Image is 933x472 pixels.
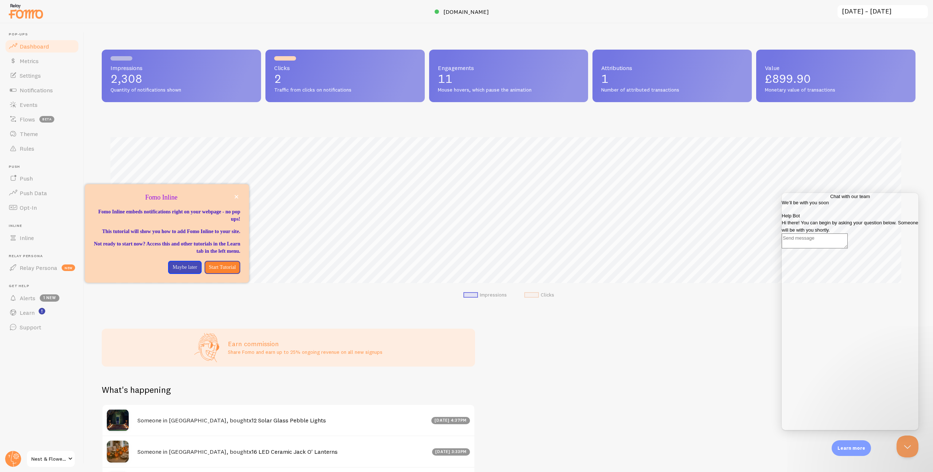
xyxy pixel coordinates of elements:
button: Start Tutorial [205,261,240,274]
iframe: Help Scout Beacon - Live Chat, Contact Form, and Knowledge Base [782,193,918,430]
a: Inline [4,231,79,245]
p: 2 [274,73,416,85]
p: Fomo Inline embeds notifications right on your webpage - no pop ups! [94,208,240,223]
a: Push [4,171,79,186]
span: Monetary value of transactions [765,87,907,93]
a: Theme [4,127,79,141]
a: Support [4,320,79,334]
a: Rules [4,141,79,156]
li: Impressions [463,292,507,298]
button: Maybe later [168,261,201,274]
a: x16 LED Ceramic Jack O' Lanterns [249,448,338,455]
span: £899.90 [765,71,811,86]
span: Theme [20,130,38,138]
div: Fomo Inline [85,184,249,283]
p: Maybe later [172,264,197,271]
p: Share Fomo and earn up to 25% ongoing revenue on all new signups [228,348,382,356]
span: Events [20,101,38,108]
div: [DATE] 4:37pm [431,417,470,424]
p: 1 [601,73,743,85]
span: Push [9,165,79,169]
h3: Earn commission [228,340,382,348]
a: Events [4,97,79,112]
h4: Someone in [GEOGRAPHIC_DATA], bought [137,448,428,456]
a: Push Data [4,186,79,200]
a: Dashboard [4,39,79,54]
a: Learn [4,305,79,320]
span: Pop-ups [9,32,79,37]
a: Notifications [4,83,79,97]
iframe: Help Scout Beacon - Close [897,436,918,457]
div: Learn more [832,440,871,456]
span: Number of attributed transactions [601,87,743,93]
svg: <p>Watch New Feature Tutorials!</p> [39,308,45,314]
span: Relay Persona [20,264,57,271]
span: Settings [20,72,41,79]
span: Engagements [438,65,580,71]
div: [DATE] 3:33pm [432,448,470,456]
span: Alerts [20,294,35,302]
p: This tutorial will show you how to add Fomo Inline to your site. [94,228,240,235]
span: new [62,264,75,271]
p: Not ready to start now? Access this and other tutorials in the Learn tab in the left menu. [94,240,240,255]
p: 2,308 [110,73,252,85]
h2: What's happening [102,384,171,395]
span: Inline [9,224,79,228]
span: 1 new [40,294,59,302]
span: Inline [20,234,34,241]
span: Push Data [20,189,47,197]
span: Metrics [20,57,39,65]
span: Clicks [274,65,416,71]
span: Mouse hovers, which pause the animation [438,87,580,93]
img: fomo-relay-logo-orange.svg [8,2,44,20]
span: Notifications [20,86,53,94]
span: Dashboard [20,43,49,50]
p: Learn more [837,445,865,452]
h4: Someone in [GEOGRAPHIC_DATA], bought [137,417,427,424]
li: Clicks [524,292,554,298]
p: 11 [438,73,580,85]
span: Rules [20,145,34,152]
button: close, [233,193,240,201]
span: Relay Persona [9,254,79,259]
span: Impressions [110,65,252,71]
a: Flows beta [4,112,79,127]
a: Settings [4,68,79,83]
span: Flows [20,116,35,123]
a: Opt-In [4,200,79,215]
span: Quantity of notifications shown [110,87,252,93]
a: Nest & Flowers [26,450,75,468]
span: beta [39,116,54,123]
a: Metrics [4,54,79,68]
span: Opt-In [20,204,37,211]
span: Value [765,65,907,71]
p: Start Tutorial [209,264,236,271]
a: Relay Persona new [4,260,79,275]
span: Support [20,324,41,331]
span: Learn [20,309,35,316]
span: Push [20,175,33,182]
span: Nest & Flowers [31,454,66,463]
a: x12 Solar Glass Pebble Lights [249,417,326,424]
p: Fomo Inline [94,193,240,202]
span: Get Help [9,284,79,289]
a: Alerts 1 new [4,291,79,305]
span: Traffic from clicks on notifications [274,87,416,93]
span: Attributions [601,65,743,71]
